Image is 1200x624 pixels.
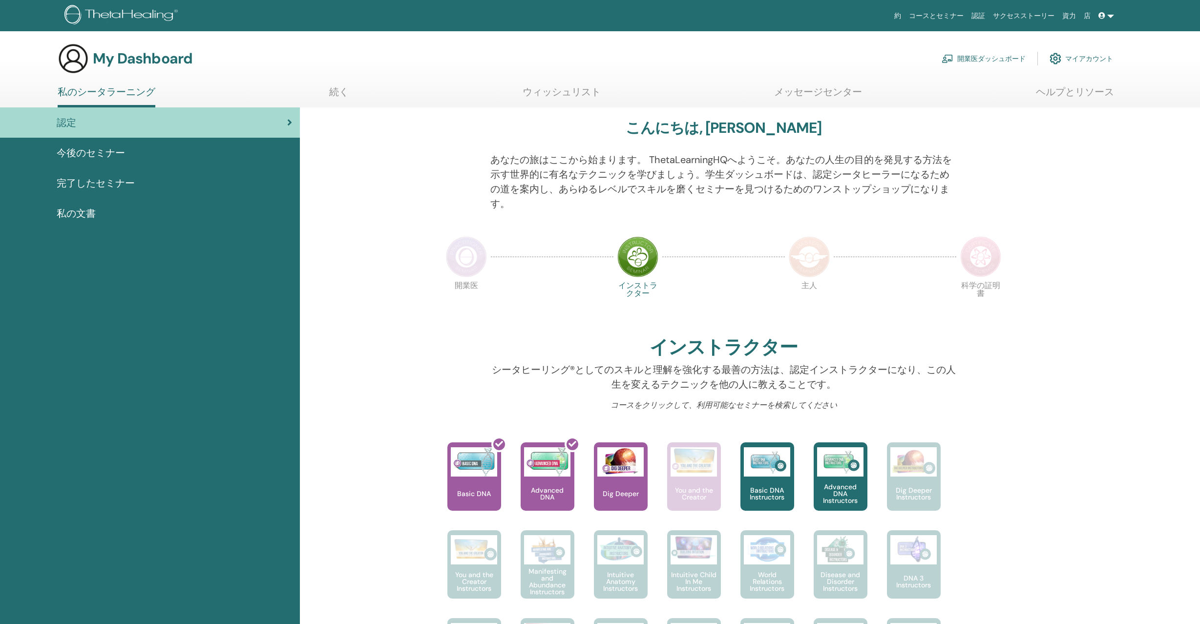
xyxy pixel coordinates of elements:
a: 約 [890,7,905,25]
span: 完了したセミナー [57,176,135,190]
img: Advanced DNA Instructors [817,447,863,477]
p: Advanced DNA [521,487,574,500]
p: You and the Creator [667,487,721,500]
p: 主人 [789,282,830,323]
a: 認証 [968,7,989,25]
a: サクセスストーリー [989,7,1058,25]
p: Disease and Disorder Instructors [814,571,867,592]
img: Certificate of Science [960,236,1001,277]
img: Manifesting and Abundance Instructors [524,535,570,564]
p: Advanced DNA Instructors [814,483,867,504]
a: 資力 [1058,7,1080,25]
img: Dig Deeper Instructors [890,447,937,477]
p: You and the Creator Instructors [447,571,501,592]
a: ウィッシュリスト [523,86,601,105]
a: DNA 3 Instructors DNA 3 Instructors [887,530,941,618]
p: コースをクリックして、利用可能なセミナーを検索してください [490,399,957,411]
img: Advanced DNA [524,447,570,477]
a: 続く [329,86,349,105]
img: logo.png [64,5,181,27]
p: あなたの旅はここから始まります。 ThetaLearningHQへようこそ。あなたの人生の目的を発見する方法を示す世界的に有名なテクニックを学びましょう。学生ダッシュボードは、認定シータヒーラー... [490,152,957,211]
h2: インストラクター [650,336,798,359]
img: Basic DNA [451,447,497,477]
a: コースとセミナー [905,7,968,25]
img: chalkboard-teacher.svg [942,54,953,63]
a: マイアカウント [1050,48,1113,69]
span: 認定 [57,115,76,130]
p: DNA 3 Instructors [887,575,941,588]
a: 私のシータラーニング [58,86,155,107]
a: Basic DNA Instructors Basic DNA Instructors [740,442,794,530]
img: Practitioner [446,236,487,277]
img: Dig Deeper [597,447,644,477]
a: Disease and Disorder Instructors Disease and Disorder Instructors [814,530,867,618]
p: 科学の証明書 [960,282,1001,323]
img: generic-user-icon.jpg [58,43,89,74]
a: World Relations Instructors World Relations Instructors [740,530,794,618]
a: Intuitive Anatomy Instructors Intuitive Anatomy Instructors [594,530,648,618]
a: You and the Creator Instructors You and the Creator Instructors [447,530,501,618]
img: Intuitive Child In Me Instructors [671,535,717,559]
a: 店 [1080,7,1095,25]
img: cog.svg [1050,50,1061,67]
p: Intuitive Child In Me Instructors [667,571,721,592]
p: World Relations Instructors [740,571,794,592]
a: Advanced DNA Instructors Advanced DNA Instructors [814,442,867,530]
img: You and the Creator Instructors [451,535,497,564]
p: Dig Deeper Instructors [887,487,941,500]
img: Master [789,236,830,277]
img: Intuitive Anatomy Instructors [597,535,644,564]
p: インストラクター [617,282,658,323]
img: You and the Creator [671,447,717,474]
h3: こんにちは, [PERSON_NAME] [626,119,822,137]
a: 開業医ダッシュボード [942,48,1026,69]
a: ヘルプとリソース [1036,86,1114,105]
h3: My Dashboard [93,50,192,67]
a: メッセージセンター [774,86,862,105]
img: World Relations Instructors [744,535,790,564]
span: 私の文書 [57,206,96,221]
p: シータヒーリング®としてのスキルと理解を強化する最善の方法は、認定インストラクターになり、この人生を変えるテクニックを他の人に教えることです。 [490,362,957,392]
img: Disease and Disorder Instructors [817,535,863,564]
a: Dig Deeper Instructors Dig Deeper Instructors [887,442,941,530]
a: Advanced DNA Advanced DNA [521,442,574,530]
a: Intuitive Child In Me Instructors Intuitive Child In Me Instructors [667,530,721,618]
a: Dig Deeper Dig Deeper [594,442,648,530]
a: Basic DNA Basic DNA [447,442,501,530]
p: Basic DNA Instructors [740,487,794,500]
p: 開業医 [446,282,487,323]
img: DNA 3 Instructors [890,535,937,564]
p: Manifesting and Abundance Instructors [521,568,574,595]
a: Manifesting and Abundance Instructors Manifesting and Abundance Instructors [521,530,574,618]
p: Intuitive Anatomy Instructors [594,571,648,592]
img: Instructor [617,236,658,277]
a: You and the Creator You and the Creator [667,442,721,530]
img: Basic DNA Instructors [744,447,790,477]
p: Dig Deeper [599,490,643,497]
span: 今後のセミナー [57,146,125,160]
